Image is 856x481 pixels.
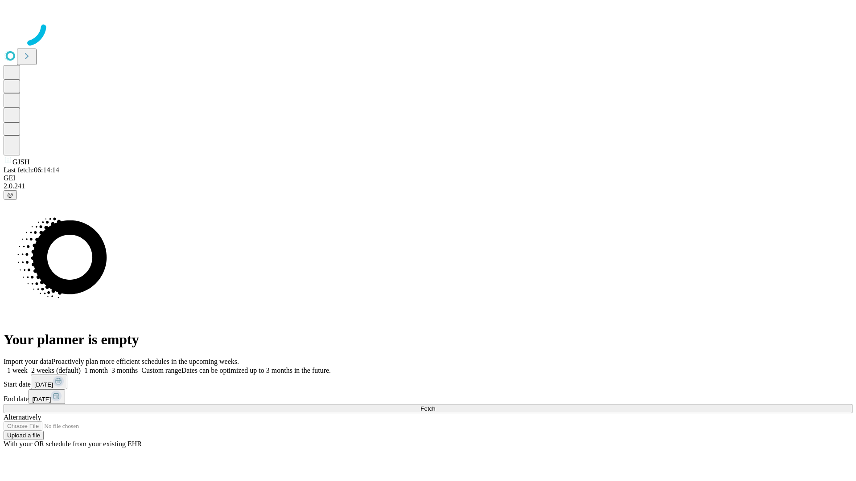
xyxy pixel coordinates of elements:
[4,174,852,182] div: GEI
[31,367,81,374] span: 2 weeks (default)
[4,413,41,421] span: Alternatively
[7,192,13,198] span: @
[4,166,59,174] span: Last fetch: 06:14:14
[4,431,44,440] button: Upload a file
[12,158,29,166] span: GJSH
[111,367,138,374] span: 3 months
[34,381,53,388] span: [DATE]
[4,389,852,404] div: End date
[4,404,852,413] button: Fetch
[420,405,435,412] span: Fetch
[52,358,239,365] span: Proactively plan more efficient schedules in the upcoming weeks.
[4,440,142,448] span: With your OR schedule from your existing EHR
[4,182,852,190] div: 2.0.241
[181,367,331,374] span: Dates can be optimized up to 3 months in the future.
[4,331,852,348] h1: Your planner is empty
[141,367,181,374] span: Custom range
[32,396,51,403] span: [DATE]
[84,367,108,374] span: 1 month
[7,367,28,374] span: 1 week
[31,375,67,389] button: [DATE]
[4,358,52,365] span: Import your data
[29,389,65,404] button: [DATE]
[4,375,852,389] div: Start date
[4,190,17,200] button: @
